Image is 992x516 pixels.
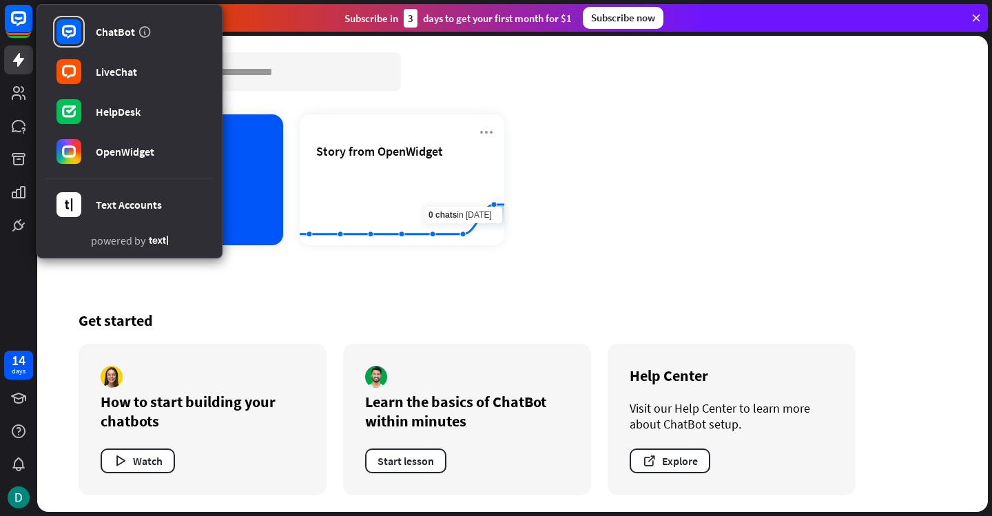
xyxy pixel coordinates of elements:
button: Start lesson [365,448,446,473]
button: Open LiveChat chat widget [11,6,52,47]
div: How to start building your chatbots [101,392,304,431]
div: Subscribe now [583,7,663,29]
div: Subscribe in days to get your first month for $1 [344,9,572,28]
div: Help Center [630,366,834,385]
div: Visit our Help Center to learn more about ChatBot setup. [630,400,834,432]
img: author [101,366,123,388]
a: 14 days [4,351,33,380]
span: Story from OpenWidget [316,143,443,159]
img: author [365,366,387,388]
div: Get started [79,311,947,330]
button: Watch [101,448,175,473]
div: 14 [12,354,25,367]
div: Learn the basics of ChatBot within minutes [365,392,569,431]
div: days [12,367,25,376]
div: 3 [404,9,417,28]
button: Explore [630,448,710,473]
